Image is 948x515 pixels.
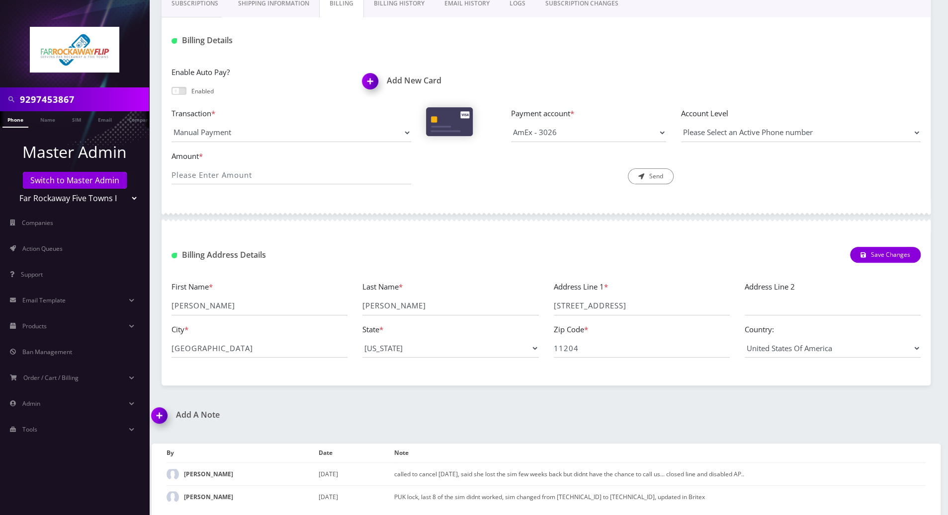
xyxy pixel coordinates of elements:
[152,410,539,420] a: Add A Note
[124,111,157,127] a: Company
[554,339,730,358] input: Zip
[93,111,117,127] a: Email
[394,443,926,463] th: Note
[172,108,411,119] label: Transaction
[172,324,188,335] label: City
[394,485,926,508] td: PUK lock, last 8 of the sim didnt worked, sim changed from [TECHNICAL_ID] to [TECHNICAL_ID], upda...
[554,324,588,335] label: Zip Code
[22,244,63,253] span: Action Queues
[511,108,666,119] label: Payment account
[554,296,730,315] input: Address Line 1
[426,107,473,136] img: Cards
[172,250,411,260] h1: Billing Address Details
[681,108,921,119] label: Account Level
[318,463,394,486] td: [DATE]
[318,443,394,463] th: Date
[172,150,411,162] label: Amount
[172,38,177,44] img: Billing Details
[22,322,47,330] span: Products
[184,493,233,501] strong: [PERSON_NAME]
[22,219,53,227] span: Companies
[172,339,347,358] input: City
[745,324,774,335] label: Country:
[22,425,37,434] span: Tools
[172,67,347,78] label: Enable Auto Pay?
[35,111,60,127] a: Name
[628,168,674,184] button: Send
[745,281,795,293] label: Address Line 2
[20,90,147,109] input: Search in Company
[850,247,921,263] button: Save Changes
[172,296,347,315] input: First Name
[172,36,411,45] h1: Billing Details
[22,296,66,304] span: Email Template
[362,324,383,335] label: State
[22,348,72,356] span: Ban Management
[191,87,214,96] p: Enabled
[394,463,926,486] td: called to cancel [DATE], said she lost the sim few weeks back but didnt have the chance to call u...
[67,111,86,127] a: SIM
[362,76,538,85] h1: Add New Card
[167,443,318,463] th: By
[362,281,403,293] label: Last Name
[172,165,411,184] input: Please Enter Amount
[21,270,43,279] span: Support
[184,470,233,478] strong: [PERSON_NAME]
[357,70,387,99] img: Add New Card
[362,296,538,315] input: Last Name
[23,172,127,189] a: Switch to Master Admin
[2,111,28,128] a: Phone
[172,281,213,293] label: First Name
[172,253,177,258] img: Billing Address Detail
[318,485,394,508] td: [DATE]
[22,399,40,408] span: Admin
[23,373,79,382] span: Order / Cart / Billing
[30,27,119,73] img: Far Rockaway Five Towns Flip
[362,76,538,85] a: Add New CardAdd New Card
[554,281,608,293] label: Address Line 1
